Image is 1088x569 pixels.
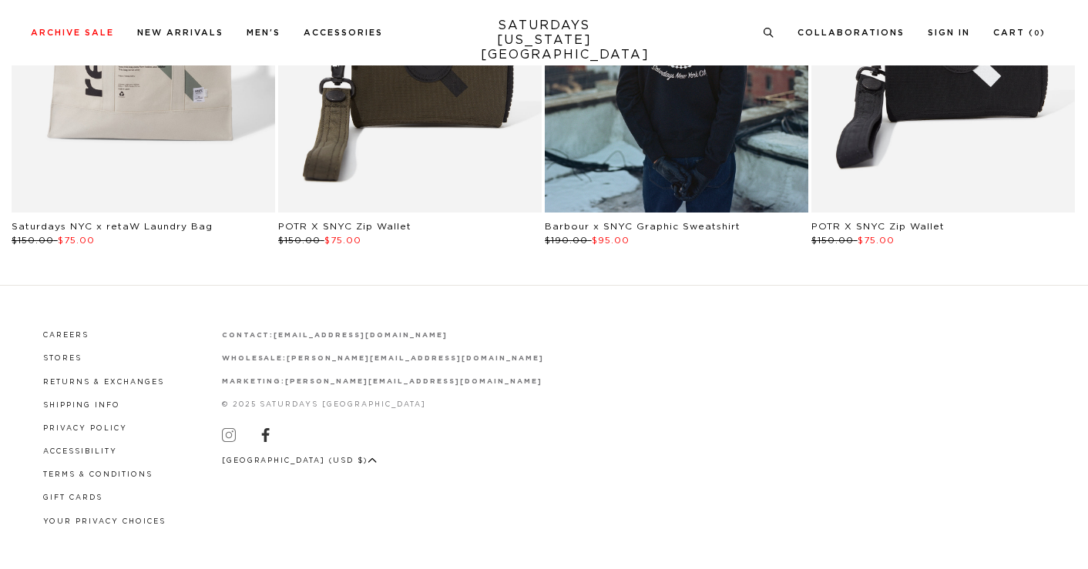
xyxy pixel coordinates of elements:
[222,355,287,362] strong: wholesale:
[58,236,95,245] span: $75.00
[274,332,447,339] a: [EMAIL_ADDRESS][DOMAIN_NAME]
[545,236,588,245] span: $190.00
[43,332,89,339] a: Careers
[43,402,120,409] a: Shipping Info
[12,236,54,245] span: $150.00
[43,448,117,455] a: Accessibility
[545,222,740,231] a: Barbour x SNYC Graphic Sweatshirt
[43,471,153,478] a: Terms & Conditions
[278,222,411,231] a: POTR X SNYC Zip Wallet
[798,28,905,37] a: Collaborations
[285,378,542,385] a: [PERSON_NAME][EMAIL_ADDRESS][DOMAIN_NAME]
[247,28,280,37] a: Men's
[43,494,102,501] a: Gift Cards
[12,222,213,231] a: Saturdays NYC x retaW Laundry Bag
[31,28,114,37] a: Archive Sale
[811,236,854,245] span: $150.00
[993,28,1046,37] a: Cart (0)
[43,379,164,386] a: Returns & Exchanges
[481,18,608,62] a: SATURDAYS[US_STATE][GEOGRAPHIC_DATA]
[287,355,543,362] a: [PERSON_NAME][EMAIL_ADDRESS][DOMAIN_NAME]
[811,222,945,231] a: POTR X SNYC Zip Wallet
[928,28,970,37] a: Sign In
[43,355,82,362] a: Stores
[137,28,223,37] a: New Arrivals
[278,236,321,245] span: $150.00
[43,425,127,432] a: Privacy Policy
[222,332,274,339] strong: contact:
[324,236,361,245] span: $75.00
[1034,30,1040,37] small: 0
[222,378,286,385] strong: marketing:
[222,399,544,410] p: © 2025 Saturdays [GEOGRAPHIC_DATA]
[858,236,895,245] span: $75.00
[304,28,383,37] a: Accessories
[222,455,378,467] button: [GEOGRAPHIC_DATA] (USD $)
[43,518,166,525] a: Your privacy choices
[592,236,630,245] span: $95.00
